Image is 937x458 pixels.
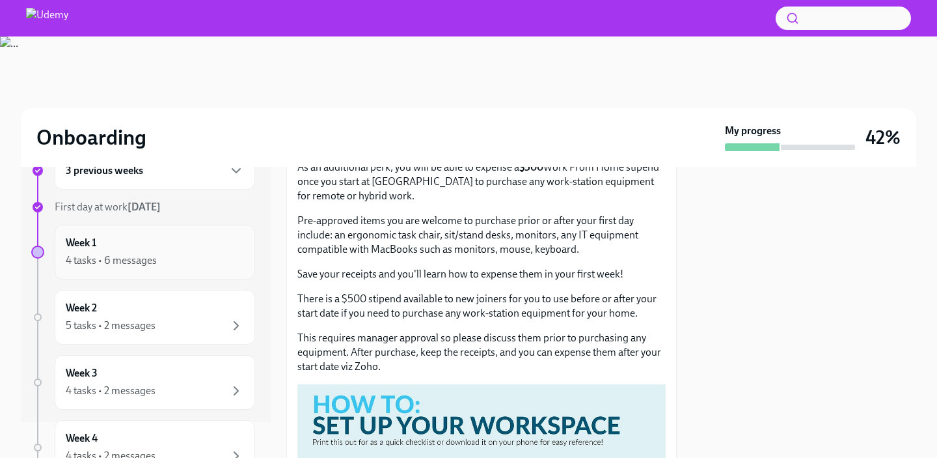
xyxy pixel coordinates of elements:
[519,161,543,173] strong: $500
[297,160,666,203] p: As an additional perk, you will be able to expense a Work From Home stipend once you start at [GE...
[31,290,255,345] a: Week 25 tasks • 2 messages
[66,366,98,380] h6: Week 3
[66,253,157,268] div: 4 tasks • 6 messages
[55,152,255,190] div: 3 previous weeks
[66,164,143,178] h6: 3 previous weeks
[31,225,255,279] a: Week 14 tasks • 6 messages
[297,214,666,257] p: Pre-approved items you are welcome to purchase prior or after your first day include: an ergonomi...
[26,8,68,29] img: Udemy
[865,126,901,149] h3: 42%
[66,431,98,446] h6: Week 4
[31,355,255,410] a: Week 34 tasks • 2 messages
[36,124,146,150] h2: Onboarding
[297,292,666,321] p: There is a $500 stipend available to new joiners for you to use before or after your start date i...
[31,200,255,214] a: First day at work[DATE]
[297,331,666,374] p: This requires manager approval so please discuss them prior to purchasing any equipment. After pu...
[55,201,161,213] span: First day at work
[66,384,156,398] div: 4 tasks • 2 messages
[66,236,96,250] h6: Week 1
[128,201,161,213] strong: [DATE]
[66,319,156,333] div: 5 tasks • 2 messages
[66,301,97,315] h6: Week 2
[297,267,666,281] p: Save your receipts and you'll learn how to expense them in your first week!
[725,124,781,138] strong: My progress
